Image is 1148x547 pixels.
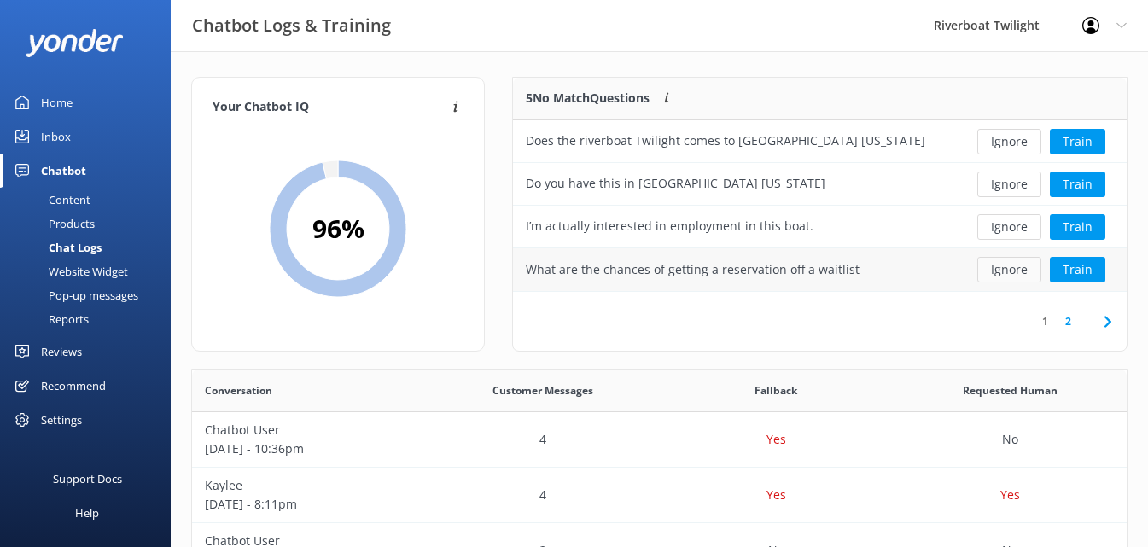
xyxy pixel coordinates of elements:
a: 2 [1057,313,1080,329]
div: Content [10,188,90,212]
p: [DATE] - 8:11pm [205,495,413,514]
div: Do you have this in [GEOGRAPHIC_DATA] [US_STATE] [526,174,825,193]
div: row [513,206,1127,248]
h4: Your Chatbot IQ [213,98,448,117]
div: row [513,163,1127,206]
div: I’m actually interested in employment in this boat. [526,217,813,236]
div: Products [10,212,95,236]
img: yonder-white-logo.png [26,29,124,57]
div: Support Docs [53,462,122,496]
div: Inbox [41,119,71,154]
div: Does the riverboat Twilight comes to [GEOGRAPHIC_DATA] [US_STATE] [526,131,925,150]
a: Reports [10,307,171,331]
p: Chatbot User [205,421,413,439]
p: Yes [766,486,786,504]
div: grid [513,120,1127,291]
p: Kaylee [205,476,413,495]
div: Settings [41,403,82,437]
p: 4 [539,486,546,504]
div: row [513,248,1127,291]
div: Help [75,496,99,530]
div: Reviews [41,335,82,369]
div: row [192,468,1127,523]
span: Requested Human [963,382,1058,399]
p: 4 [539,430,546,449]
button: Train [1050,214,1105,240]
p: [DATE] - 10:36pm [205,439,413,458]
div: Home [41,85,73,119]
span: Fallback [755,382,797,399]
div: row [513,120,1127,163]
a: Content [10,188,171,212]
p: Yes [766,430,786,449]
h2: 96 % [312,208,364,249]
p: Yes [1000,486,1020,504]
div: What are the chances of getting a reservation off a waitlist [526,260,860,279]
span: Conversation [205,382,272,399]
button: Train [1050,172,1105,197]
div: Website Widget [10,259,128,283]
div: Recommend [41,369,106,403]
button: Train [1050,257,1105,282]
a: Website Widget [10,259,171,283]
a: Chat Logs [10,236,171,259]
button: Ignore [977,257,1041,282]
div: Pop-up messages [10,283,138,307]
button: Train [1050,129,1105,154]
a: Pop-up messages [10,283,171,307]
div: row [192,412,1127,468]
div: Reports [10,307,89,331]
button: Ignore [977,172,1041,197]
p: No [1002,430,1018,449]
button: Ignore [977,214,1041,240]
span: Customer Messages [492,382,593,399]
a: 1 [1034,313,1057,329]
p: 5 No Match Questions [526,89,650,108]
h3: Chatbot Logs & Training [192,12,391,39]
div: Chatbot [41,154,86,188]
div: Chat Logs [10,236,102,259]
button: Ignore [977,129,1041,154]
a: Products [10,212,171,236]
